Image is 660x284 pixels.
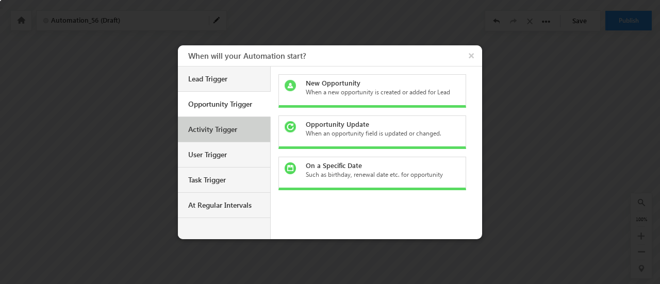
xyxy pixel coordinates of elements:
div: When an opportunity field is updated or changed. [306,129,451,138]
div: Such as birthday, renewal date etc. for opportunity [306,170,451,179]
div: User Trigger [188,150,262,159]
div: Opportunity Trigger [188,99,262,109]
h3: When will your Automation start? [188,45,482,66]
div: Task Trigger [188,175,262,185]
div: When a new opportunity is created or added for Lead [306,88,451,97]
button: × [463,45,482,66]
div: New Opportunity [306,78,451,88]
div: On a Specific Date [306,161,451,170]
div: Activity Trigger [188,125,262,134]
div: Opportunity Update [306,120,451,129]
div: At Regular Intervals [188,201,262,210]
div: Lead Trigger [188,74,262,83]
